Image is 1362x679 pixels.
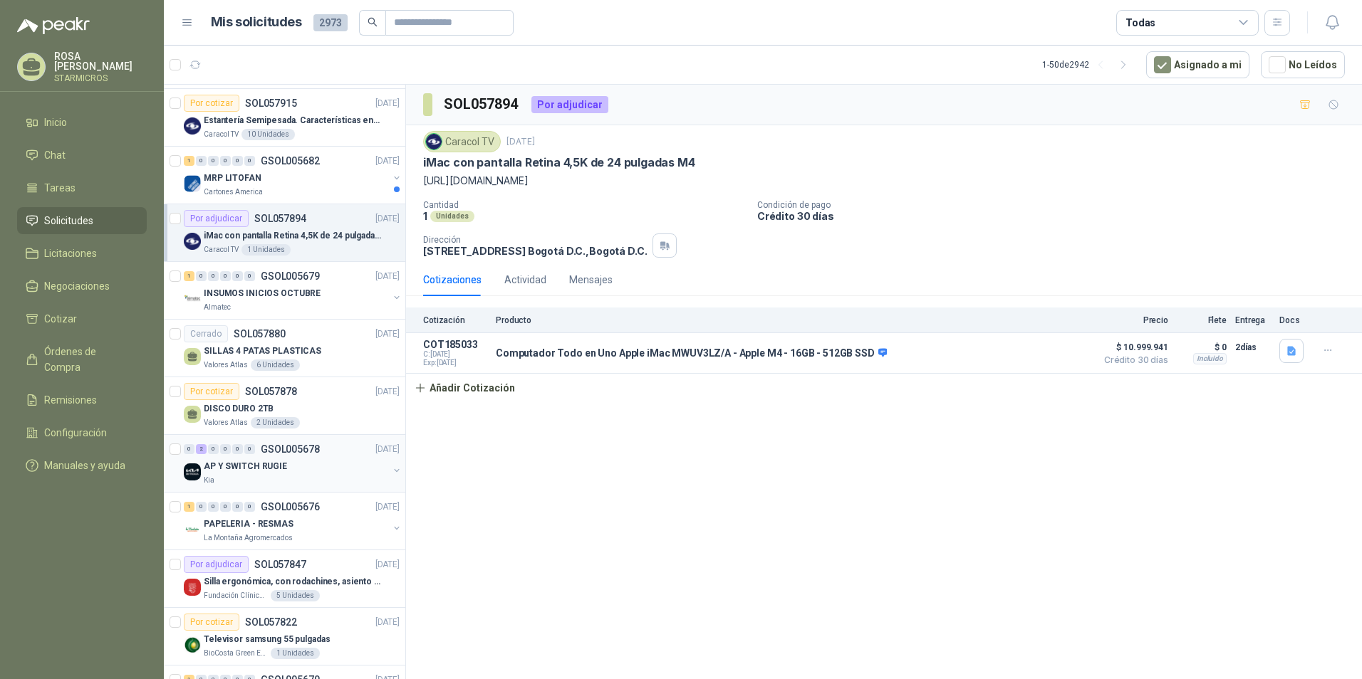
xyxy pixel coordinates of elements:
a: Remisiones [17,386,147,414]
span: Remisiones [44,392,97,408]
p: AP Y SWITCH RUGIE [204,460,287,473]
p: ROSA [PERSON_NAME] [54,51,147,71]
div: 1 [184,271,194,281]
div: Mensajes [569,272,613,288]
span: Tareas [44,180,76,196]
p: SOL057847 [254,559,306,569]
a: Solicitudes [17,207,147,234]
p: [DATE] [375,443,400,456]
img: Company Logo [184,290,201,307]
p: MRP LITOFAN [204,172,261,185]
div: 0 [208,271,219,281]
p: iMac con pantalla Retina 4,5K de 24 pulgadas M4 [423,155,695,170]
div: 0 [208,502,219,512]
p: Fundación Clínica Shaio [204,590,268,601]
span: Exp: [DATE] [423,359,487,367]
img: Logo peakr [17,17,90,34]
p: [DATE] [375,616,400,629]
p: Computador Todo en Uno Apple iMac MWUV3LZ/A - Apple M4 - 16GB - 512GB SSD [496,347,887,360]
div: 0 [232,502,243,512]
div: 1 Unidades [271,648,320,659]
a: 1 0 0 0 0 0 GSOL005679[DATE] Company LogoINSUMOS INICIOS OCTUBREAlmatec [184,268,402,313]
p: SOL057894 [254,214,306,223]
img: Company Logo [184,579,201,596]
p: Estantería Semipesada. Características en el adjunto [204,114,381,127]
div: 0 [244,502,255,512]
p: Almatec [204,302,231,313]
div: Por adjudicar [184,556,249,573]
img: Company Logo [184,521,201,538]
div: Incluido [1193,353,1227,364]
span: Cotizar [44,311,77,327]
div: Todas [1126,15,1155,31]
a: Manuales y ayuda [17,452,147,479]
a: Por cotizarSOL057915[DATE] Company LogoEstantería Semipesada. Características en el adjuntoCaraco... [164,89,405,147]
span: Órdenes de Compra [44,344,133,375]
a: Órdenes de Compra [17,338,147,381]
img: Company Logo [184,117,201,135]
div: 0 [232,156,243,166]
a: Negociaciones [17,273,147,300]
p: Precio [1097,315,1168,325]
div: 0 [232,271,243,281]
a: 1 0 0 0 0 0 GSOL005682[DATE] Company LogoMRP LITOFANCartones America [184,152,402,198]
span: Configuración [44,425,107,441]
div: 0 [244,156,255,166]
p: La Montaña Agromercados [204,532,293,544]
p: Cotización [423,315,487,325]
p: [STREET_ADDRESS] Bogotá D.C. , Bogotá D.C. [423,245,647,257]
div: Por cotizar [184,614,239,631]
span: Solicitudes [44,213,93,228]
p: 2 días [1235,339,1271,356]
p: SOL057915 [245,98,297,108]
a: 1 0 0 0 0 0 GSOL005676[DATE] Company LogoPAPELERIA - RESMASLa Montaña Agromercados [184,498,402,544]
a: Licitaciones [17,240,147,267]
div: Por cotizar [184,383,239,400]
p: Docs [1279,315,1308,325]
p: Flete [1177,315,1227,325]
div: 0 [232,444,243,454]
p: [DATE] [375,327,400,341]
div: Cotizaciones [423,272,482,288]
p: $ 0 [1177,339,1227,356]
a: 0 2 0 0 0 0 GSOL005678[DATE] Company LogoAP Y SWITCH RUGIEKia [184,441,402,486]
div: Por cotizar [184,95,239,112]
div: 0 [196,156,207,166]
p: COT185033 [423,339,487,350]
div: Por adjudicar [531,96,608,113]
h1: Mis solicitudes [211,12,302,33]
p: Producto [496,315,1088,325]
div: 10 Unidades [241,129,295,140]
p: Silla ergonómica, con rodachines, asiento ajustable en altura, espaldar alto, [204,575,381,589]
p: BioCosta Green Energy S.A.S [204,648,268,659]
div: 0 [220,444,231,454]
div: 5 Unidades [271,590,320,601]
div: 6 Unidades [251,359,300,371]
p: Televisor samsung 55 pulgadas [204,633,331,646]
span: C: [DATE] [423,350,487,359]
span: Manuales y ayuda [44,458,125,473]
span: Chat [44,147,66,163]
div: 0 [196,271,207,281]
img: Company Logo [426,134,442,149]
a: CerradoSOL057880[DATE] SILLAS 4 PATAS PLASTICASValores Atlas6 Unidades [164,320,405,377]
div: 1 Unidades [241,244,291,256]
a: Por adjudicarSOL057847[DATE] Company LogoSilla ergonómica, con rodachines, asiento ajustable en a... [164,550,405,608]
div: 0 [220,156,231,166]
div: 0 [220,271,231,281]
a: Cotizar [17,305,147,332]
p: [URL][DOMAIN_NAME] [423,173,1345,189]
p: SOL057880 [234,329,286,339]
p: Caracol TV [204,129,239,140]
p: GSOL005682 [261,156,320,166]
div: Unidades [430,211,474,222]
p: Valores Atlas [204,417,248,428]
div: 1 [184,156,194,166]
div: 0 [244,444,255,454]
p: SOL057822 [245,617,297,627]
p: GSOL005678 [261,444,320,454]
p: Kia [204,475,214,486]
p: Valores Atlas [204,359,248,371]
div: Actividad [504,272,546,288]
p: Crédito 30 días [757,210,1356,222]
